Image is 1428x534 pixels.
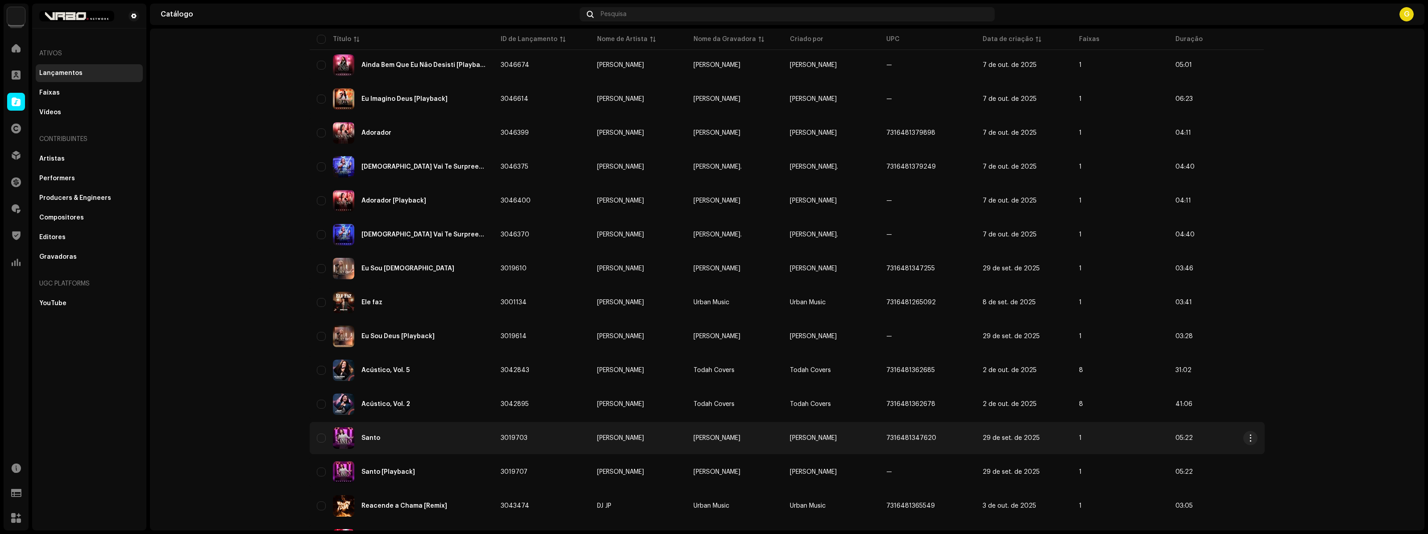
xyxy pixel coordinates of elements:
div: [PERSON_NAME] [597,232,644,238]
div: Catálogo [161,11,576,18]
span: 7316481265092 [886,299,936,306]
img: 5949d1fb-d7da-4434-a2ca-9b90dcc4d520 [333,122,354,144]
span: Raquel Gomes [693,198,740,204]
re-m-nav-item: Performers [36,170,143,187]
span: Todah Covers [790,367,831,373]
span: 03:05 [1175,503,1193,509]
span: 7 de out. de 2025 [983,96,1037,102]
img: 220455fb-e6c9-4304-9bda-df2c86031609 [333,224,354,245]
img: 28a5f56f-bc3c-4744-a5f4-2d116279e23f [333,54,354,76]
img: 79b02a78-ce0d-4779-ba72-05836b530a3a [333,326,354,347]
span: Matucha Paula [597,96,679,102]
span: 1 [1079,232,1082,238]
span: 1 [1079,503,1082,509]
re-a-nav-header: Contribuintes [36,128,143,150]
span: Rosana Martins [790,62,837,68]
div: [PERSON_NAME] [597,401,644,407]
span: 8 de set. de 2025 [983,299,1036,306]
re-m-nav-item: Lançamentos [36,64,143,82]
span: 04:11 [1175,198,1191,204]
span: 2 de out. de 2025 [983,367,1037,373]
div: Deus Vai Te Surpreender [Playback] [361,232,486,238]
div: Acústico, Vol. 5 [361,367,410,373]
div: Gravadoras [39,253,77,261]
span: 3001134 [501,299,527,306]
div: [PERSON_NAME] [597,299,644,306]
span: Linda Marques [597,232,679,238]
span: 1 [1079,62,1082,68]
span: Pesquisa [601,11,627,18]
div: Adorador [361,130,391,136]
img: 4378c2b0-2ec1-409f-b6be-abb7483670b6 [333,461,354,483]
img: e9387721-d13c-41bf-8e9a-665af4d6396b [333,292,354,313]
span: 7 de out. de 2025 [983,232,1037,238]
span: Matucha Paula [790,96,837,102]
span: 1 [1079,333,1082,339]
span: 1 [1079,299,1082,306]
img: d4861607-da4e-4ffb-acc1-d7e84633c6ed [333,88,354,110]
re-m-nav-item: YouTube [36,294,143,312]
div: Nome da Gravadora [693,35,756,44]
div: [PERSON_NAME] [597,333,644,339]
span: 8 [1079,401,1083,407]
re-m-nav-item: Editores [36,228,143,246]
span: Matucha Paula [693,96,740,102]
span: 3042895 [501,401,529,407]
span: Linda Marques. [790,164,838,170]
span: Linda Marques. [693,164,742,170]
span: 29 de set. de 2025 [983,333,1040,339]
div: Artistas [39,155,65,162]
span: Urban Music [693,503,729,509]
span: 7 de out. de 2025 [983,198,1037,204]
img: c23b3be6-f040-4e2d-acf6-1b11b047a5e9 [333,495,354,517]
div: G [1399,7,1414,21]
span: 7 de out. de 2025 [983,164,1037,170]
span: Todah Covers [790,401,831,407]
span: 2 de out. de 2025 [983,401,1037,407]
re-m-nav-item: Gravadoras [36,248,143,266]
img: d16eab28-5415-4ec2-9cfd-91684eaf3329 [333,156,354,178]
span: Rosana Martins [693,62,740,68]
div: Título [333,35,351,44]
div: Ele faz [361,299,382,306]
span: 7316481347255 [886,265,935,272]
div: [PERSON_NAME] [597,62,644,68]
span: 1 [1079,130,1082,136]
div: Acústico, Vol. 2 [361,401,410,407]
span: Todah Covers [693,401,735,407]
span: 7316481379898 [886,130,935,136]
div: DJ JP [597,503,611,509]
div: [PERSON_NAME] [597,198,644,204]
span: Edimara Ferraz [790,469,837,475]
div: Data de criação [983,35,1033,44]
img: 8c43304a-e469-448a-b7c6-d045763341eb [333,190,354,211]
span: 7316481365549 [886,503,935,509]
span: Joane Rodrigues [597,401,679,407]
re-a-nav-header: Ativos [36,43,143,64]
span: 3019703 [501,435,527,441]
span: 3046400 [501,198,531,204]
span: Raquel Gomes [693,130,740,136]
span: 3 de out. de 2025 [983,503,1036,509]
span: Edimara Ferraz [693,435,740,441]
span: 1 [1079,164,1082,170]
span: 3019614 [501,333,527,339]
span: 3046370 [501,232,529,238]
span: — [886,96,892,102]
img: 6b8d8d1f-bfc2-4dd6-b566-7ad458ba19ab [39,11,114,21]
span: Robert Lucas [597,299,679,306]
span: Urban Music [790,503,826,509]
span: 7 de out. de 2025 [983,130,1037,136]
div: Santo [Playback] [361,469,415,475]
span: Linda Marques. [693,232,742,238]
img: b7cbbe70-458e-44f6-a777-f743a363c502 [333,427,354,449]
span: 29 de set. de 2025 [983,435,1040,441]
span: 05:22 [1175,435,1193,441]
span: Raquel Gomes [597,130,679,136]
span: 3046614 [501,96,528,102]
re-m-nav-item: Artistas [36,150,143,168]
span: 7316481362678 [886,401,935,407]
span: DJ JP [597,503,679,509]
span: 04:11 [1175,130,1191,136]
span: Glaucyanne Andrade [597,367,679,373]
